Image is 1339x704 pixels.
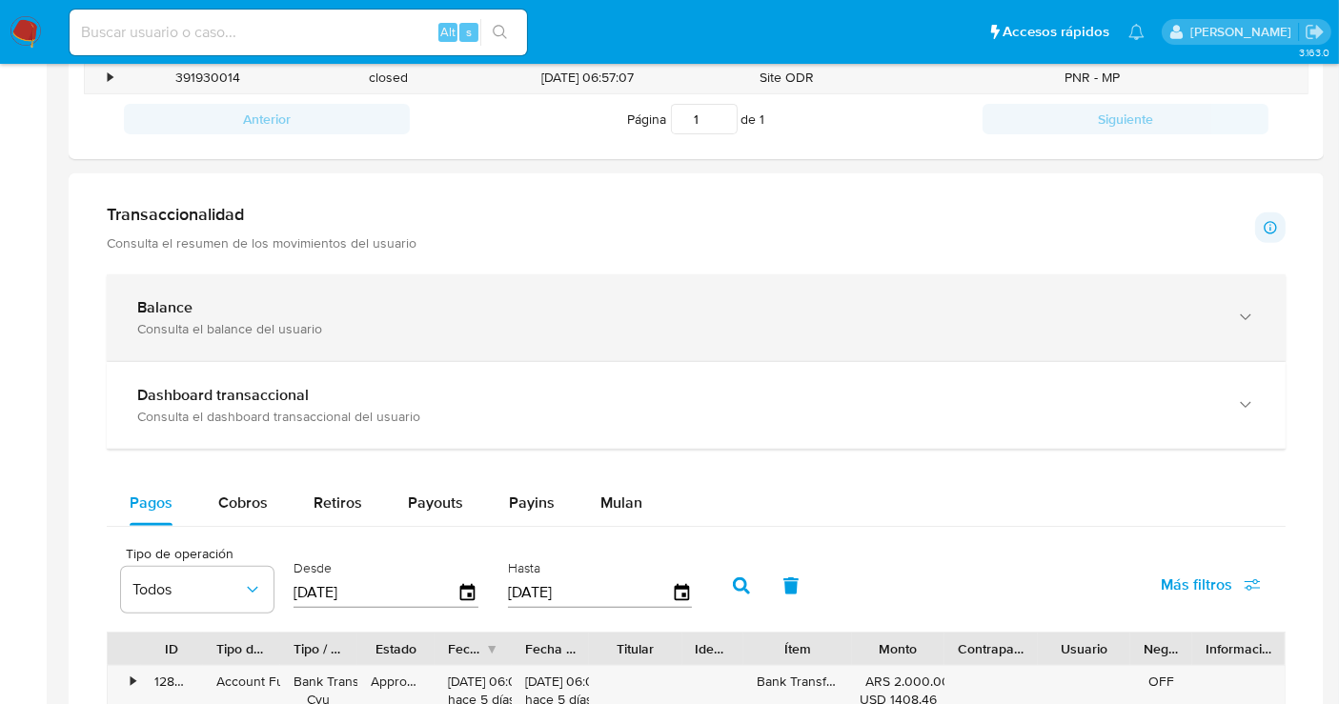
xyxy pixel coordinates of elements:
[983,104,1268,134] button: Siguiente
[480,19,519,46] button: search-icon
[1003,22,1109,42] span: Accesos rápidos
[628,104,765,134] span: Página de
[1305,22,1325,42] a: Salir
[1128,24,1145,40] a: Notificaciones
[118,62,298,93] div: 391930014
[124,104,410,134] button: Anterior
[108,69,112,87] div: •
[761,110,765,129] span: 1
[466,23,472,41] span: s
[298,62,478,93] div: closed
[478,62,697,93] div: [DATE] 06:57:07
[877,62,1308,93] div: PNR - MP
[1190,23,1298,41] p: sandra.chabay@mercadolibre.com
[1299,45,1329,60] span: 3.163.0
[440,23,456,41] span: Alt
[70,20,527,45] input: Buscar usuario o caso...
[697,62,877,93] div: Site ODR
